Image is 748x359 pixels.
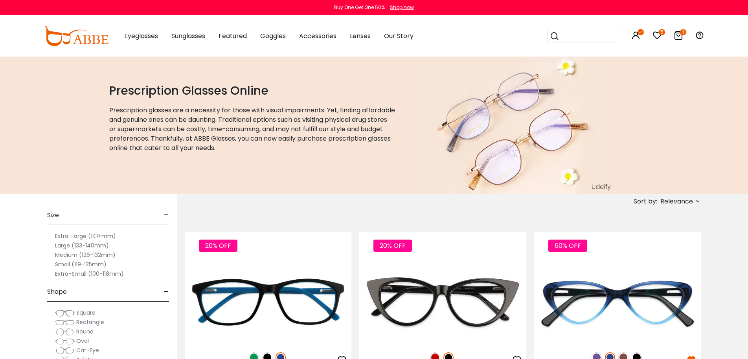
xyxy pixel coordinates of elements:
[109,106,395,153] p: Prescription glasses are a necessity for those with visual impairments. Yet, finding affordable a...
[109,84,395,98] h1: Prescription Glasses Online
[386,4,414,11] a: Shop now
[652,32,662,41] a: 5
[55,319,75,326] img: Rectangle.png
[674,32,683,41] a: 1
[76,309,96,317] span: Square
[390,4,414,11] div: Shop now
[55,309,75,317] img: Square.png
[76,318,104,326] span: Rectangle
[334,4,385,11] div: Buy One Get One 50%
[55,328,75,336] img: Round.png
[659,29,665,35] i: 5
[373,240,412,252] span: 20% OFF
[76,346,99,354] span: Cat-Eye
[55,269,124,278] label: Extra-Small (100-118mm)
[534,260,701,344] img: Blue Hannah - Acetate ,Universal Bridge Fit
[55,347,75,355] img: Cat-Eye.png
[44,26,108,46] img: abbeglasses.com
[55,241,109,250] label: Large (133-140mm)
[164,206,169,225] span: -
[164,282,169,301] span: -
[634,197,657,206] span: Sort by:
[171,31,205,40] span: Sunglasses
[47,282,67,301] span: Shape
[55,231,116,241] label: Extra-Large (141+mm)
[260,31,286,40] span: Goggles
[660,194,693,209] span: Relevance
[55,250,116,260] label: Medium (126-132mm)
[548,240,587,252] span: 60% OFF
[350,31,371,40] span: Lenses
[76,328,94,335] span: Round
[299,31,336,40] span: Accessories
[219,31,247,40] span: Featured
[76,337,89,345] span: Oval
[185,260,351,344] img: Blue Machovec - Acetate ,Universal Bridge Fit
[415,57,614,194] img: prescription glasses online
[124,31,158,40] span: Eyeglasses
[55,337,75,345] img: Oval.png
[199,240,237,252] span: 20% OFF
[55,260,107,269] label: Small (119-125mm)
[47,206,59,225] span: Size
[680,29,686,35] i: 1
[384,31,414,40] span: Our Story
[359,260,526,344] img: Black Nora - Acetate ,Universal Bridge Fit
